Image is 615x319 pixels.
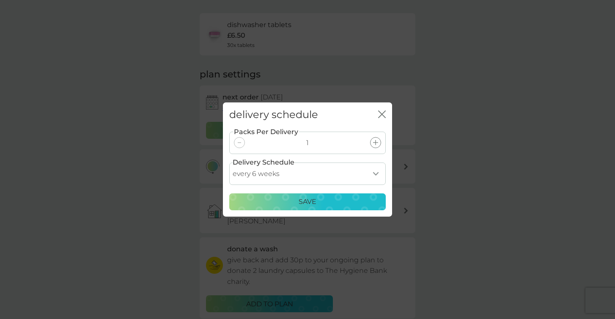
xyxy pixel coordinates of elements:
p: Save [299,196,316,207]
label: Packs Per Delivery [233,126,299,137]
button: Save [229,193,386,210]
p: 1 [306,137,309,148]
button: close [378,110,386,119]
label: Delivery Schedule [233,157,294,168]
h2: delivery schedule [229,109,318,121]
